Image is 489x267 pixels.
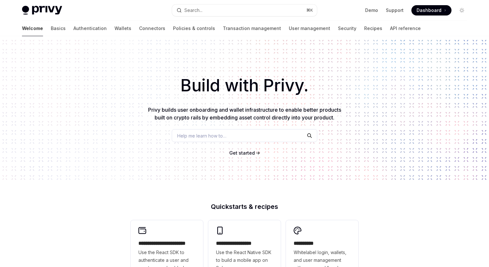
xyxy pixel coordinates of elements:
[114,21,131,36] a: Wallets
[390,21,421,36] a: API reference
[131,203,358,210] h2: Quickstarts & recipes
[73,21,107,36] a: Authentication
[364,21,382,36] a: Recipes
[306,8,313,13] span: ⌘ K
[184,6,202,14] div: Search...
[22,6,62,15] img: light logo
[51,21,66,36] a: Basics
[411,5,451,15] a: Dashboard
[148,107,341,121] span: Privy builds user onboarding and wallet infrastructure to enable better products built on crypto ...
[177,132,226,139] span: Help me learn how to…
[338,21,356,36] a: Security
[229,150,255,156] a: Get started
[173,21,215,36] a: Policies & controls
[10,73,479,98] h1: Build with Privy.
[289,21,330,36] a: User management
[457,5,467,15] button: Toggle dark mode
[223,21,281,36] a: Transaction management
[417,7,441,14] span: Dashboard
[386,7,404,14] a: Support
[139,21,165,36] a: Connectors
[22,21,43,36] a: Welcome
[365,7,378,14] a: Demo
[172,5,317,16] button: Open search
